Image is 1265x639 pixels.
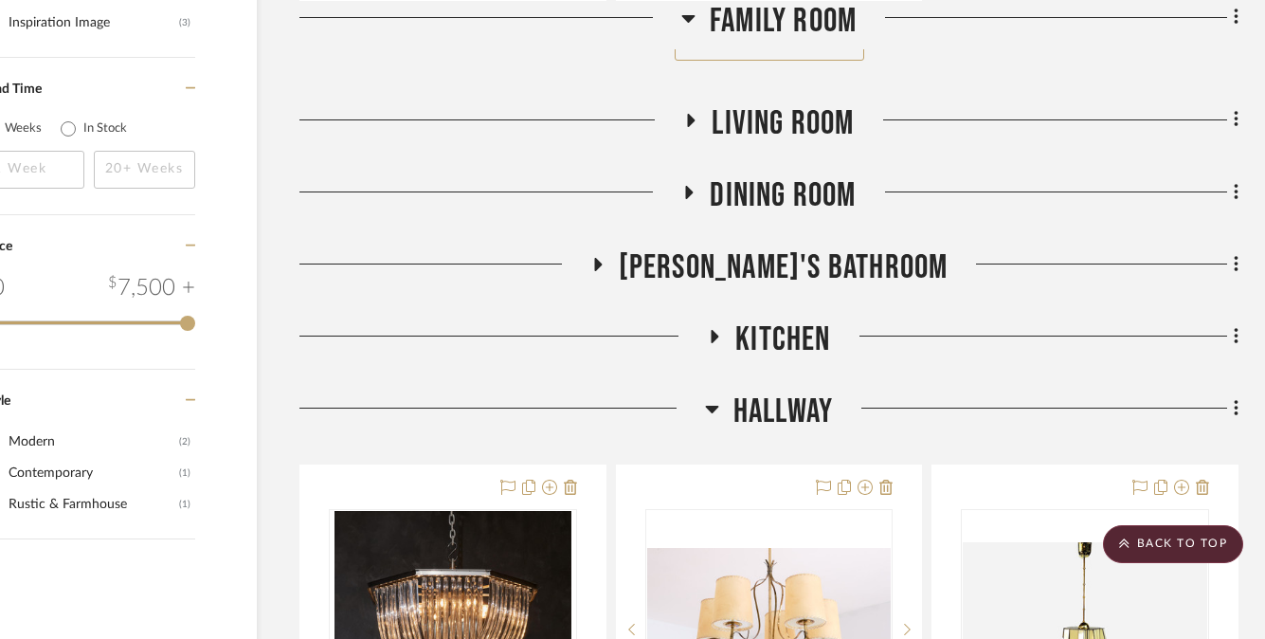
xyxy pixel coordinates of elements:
div: Inspiration Image [9,8,179,38]
span: Living Room [712,103,854,144]
div: Modern [9,427,179,457]
div: Contemporary [9,458,179,488]
scroll-to-top-button: BACK TO TOP [1103,525,1243,563]
span: [PERSON_NAME]'s bathroom [619,247,949,288]
div: Rustic & Farmhouse [9,489,179,520]
div: (3) [179,8,190,38]
div: 7,500 + [108,271,195,305]
span: Kitchen [735,319,830,360]
span: Dining Room [710,175,856,216]
div: (1) [179,489,190,520]
label: In Stock [83,119,127,138]
span: Hallway [733,392,833,432]
label: Weeks [5,119,42,138]
div: (1) [179,458,190,488]
div: (2) [179,427,190,457]
input: 20+ Weeks [94,151,196,189]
